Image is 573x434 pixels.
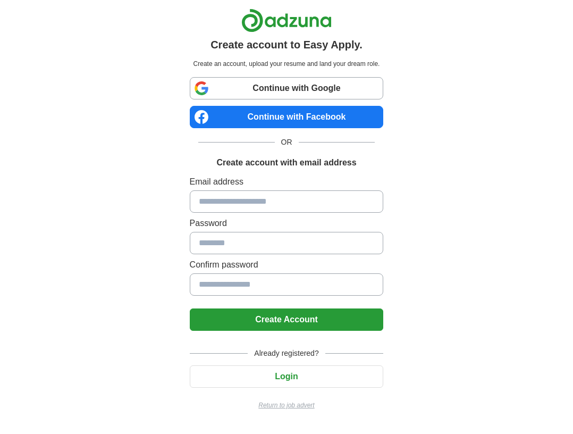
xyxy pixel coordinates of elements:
h1: Create account with email address [216,156,356,169]
button: Login [190,365,384,388]
label: Confirm password [190,258,384,271]
button: Create Account [190,308,384,331]
a: Return to job advert [190,400,384,410]
p: Create an account, upload your resume and land your dream role. [192,59,382,69]
a: Continue with Facebook [190,106,384,128]
a: Login [190,372,384,381]
a: Continue with Google [190,77,384,99]
span: Already registered? [248,348,325,359]
h1: Create account to Easy Apply. [210,37,363,53]
img: Adzuna logo [241,9,332,32]
span: OR [275,137,299,148]
label: Password [190,217,384,230]
label: Email address [190,176,384,188]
